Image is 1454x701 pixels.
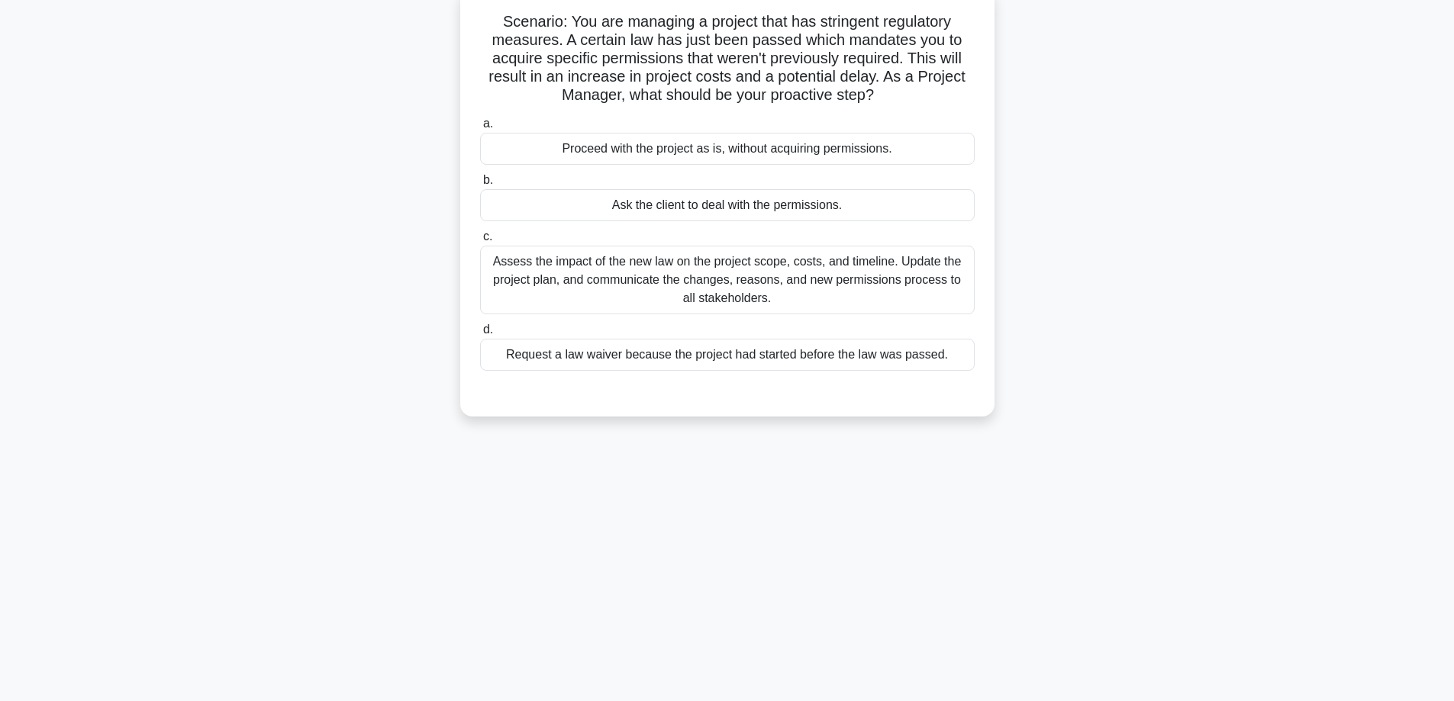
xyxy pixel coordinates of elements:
div: Request a law waiver because the project had started before the law was passed. [480,339,975,371]
span: d. [483,323,493,336]
span: b. [483,173,493,186]
span: a. [483,117,493,130]
span: c. [483,230,492,243]
h5: Scenario: You are managing a project that has stringent regulatory measures. A certain law has ju... [479,12,976,105]
div: Ask the client to deal with the permissions. [480,189,975,221]
div: Assess the impact of the new law on the project scope, costs, and timeline. Update the project pl... [480,246,975,314]
div: Proceed with the project as is, without acquiring permissions. [480,133,975,165]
